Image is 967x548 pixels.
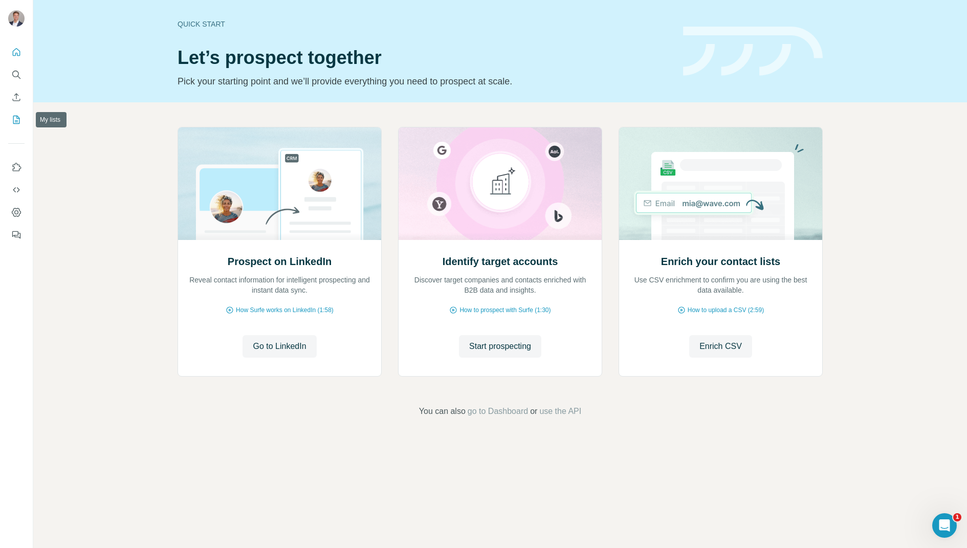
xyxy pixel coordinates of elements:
[619,127,823,240] img: Enrich your contact lists
[178,19,671,29] div: Quick start
[530,405,537,418] span: or
[699,340,742,353] span: Enrich CSV
[459,305,551,315] span: How to prospect with Surfe (1:30)
[253,340,306,353] span: Go to LinkedIn
[398,127,602,240] img: Identify target accounts
[8,181,25,199] button: Use Surfe API
[469,340,531,353] span: Start prospecting
[409,275,591,295] p: Discover target companies and contacts enriched with B2B data and insights.
[178,74,671,89] p: Pick your starting point and we’ll provide everything you need to prospect at scale.
[689,335,752,358] button: Enrich CSV
[688,305,764,315] span: How to upload a CSV (2:59)
[459,335,541,358] button: Start prospecting
[443,254,558,269] h2: Identify target accounts
[8,88,25,106] button: Enrich CSV
[178,48,671,68] h1: Let’s prospect together
[8,10,25,27] img: Avatar
[178,127,382,240] img: Prospect on LinkedIn
[228,254,332,269] h2: Prospect on LinkedIn
[243,335,316,358] button: Go to LinkedIn
[8,203,25,222] button: Dashboard
[8,65,25,84] button: Search
[932,513,957,538] iframe: Intercom live chat
[419,405,466,418] span: You can also
[188,275,371,295] p: Reveal contact information for intelligent prospecting and instant data sync.
[539,405,581,418] button: use the API
[8,111,25,129] button: My lists
[8,43,25,61] button: Quick start
[236,305,334,315] span: How Surfe works on LinkedIn (1:58)
[661,254,780,269] h2: Enrich your contact lists
[468,405,528,418] button: go to Dashboard
[8,226,25,244] button: Feedback
[683,27,823,76] img: banner
[629,275,812,295] p: Use CSV enrichment to confirm you are using the best data available.
[8,158,25,177] button: Use Surfe on LinkedIn
[953,513,961,521] span: 1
